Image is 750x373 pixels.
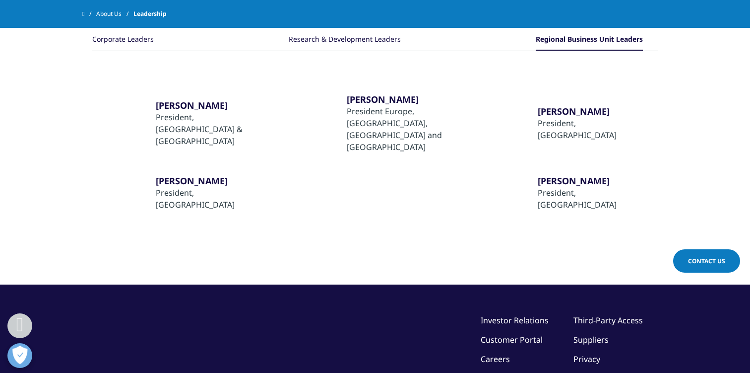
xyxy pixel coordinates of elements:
a: [PERSON_NAME] [538,175,653,187]
a: Contact Us [673,249,740,273]
div: ​President, [GEOGRAPHIC_DATA] & [GEOGRAPHIC_DATA] [156,111,271,147]
a: Careers [481,354,510,365]
a: Suppliers [573,334,609,345]
a: ​[PERSON_NAME] [347,93,462,105]
div: President Europe, [GEOGRAPHIC_DATA], [GEOGRAPHIC_DATA] and [GEOGRAPHIC_DATA] [347,105,462,153]
a: About Us [96,5,133,23]
button: Corporate Leaders [92,29,154,51]
a: ​[PERSON_NAME] [156,175,271,187]
a: Third-Party Access [573,315,643,326]
a: [PERSON_NAME] [156,99,271,111]
a: Privacy [573,354,600,365]
a: [PERSON_NAME] [538,105,653,117]
div: ​President, [GEOGRAPHIC_DATA] [538,117,653,141]
button: Open Preferences [7,343,32,368]
a: Investor Relations [481,315,549,326]
div: President, [GEOGRAPHIC_DATA] [538,187,653,211]
span: Contact Us [688,257,725,265]
button: Research & Development Leaders [289,29,401,51]
span: Leadership [133,5,167,23]
div: ​President, [GEOGRAPHIC_DATA] [156,187,271,211]
a: Customer Portal [481,334,543,345]
button: Regional Business Unit Leaders [536,29,643,51]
